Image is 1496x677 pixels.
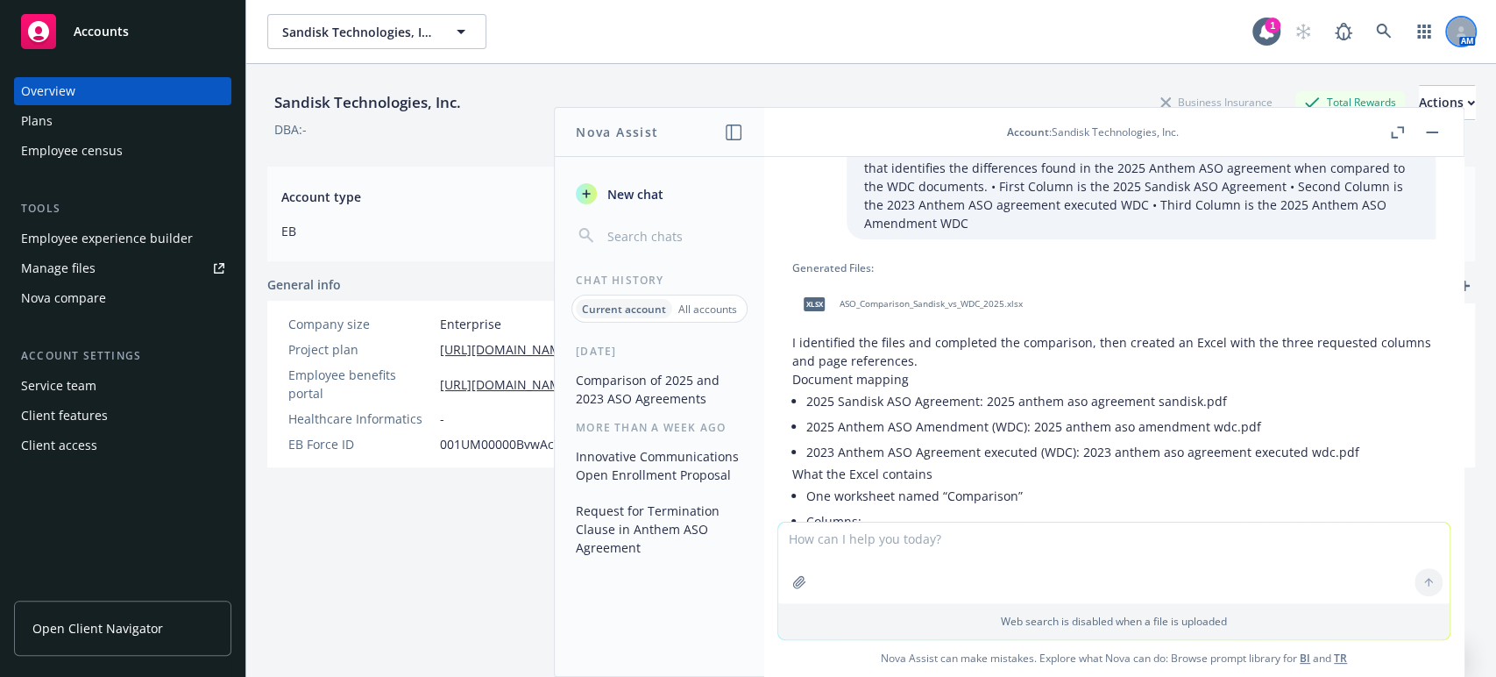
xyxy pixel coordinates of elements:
span: ASO_Comparison_Sandisk_vs_WDC_2025.xlsx [840,298,1023,310]
p: Web search is disabled when a file is uploaded [789,614,1439,629]
a: TR [1334,651,1347,666]
div: Employee experience builder [21,224,193,253]
div: : Sandisk Technologies, Inc. [1007,125,1179,139]
p: Current account [582,302,666,317]
a: Client access [14,431,231,460]
a: Start snowing [1286,14,1321,49]
div: EB Force ID [288,435,433,453]
div: Project plan [288,340,433,359]
div: Employee benefits portal [288,366,433,403]
li: 2025 Anthem ASO Amendment (WDC): 2025 anthem aso amendment wdc.pdf [806,414,1436,439]
span: Open Client Navigator [32,619,163,638]
div: Total Rewards [1295,91,1405,113]
div: [DATE] [555,344,764,359]
span: - [440,410,444,428]
button: Request for Termination Clause in Anthem ASO Agreement [569,496,750,562]
button: Actions [1419,85,1475,120]
span: xlsx [804,297,825,310]
span: New chat [604,185,663,203]
a: Employee experience builder [14,224,231,253]
a: add [1454,275,1475,296]
div: Business Insurance [1152,91,1281,113]
div: Sandisk Technologies, Inc. [267,91,468,114]
div: Service team [21,372,96,400]
div: Actions [1419,86,1475,119]
a: Report a Bug [1326,14,1361,49]
div: Plans [21,107,53,135]
div: Chat History [555,273,764,288]
div: Generated Files: [792,260,1436,275]
a: BI [1300,651,1310,666]
div: xlsxASO_Comparison_Sandisk_vs_WDC_2025.xlsx [792,282,1026,326]
span: EB [281,222,850,240]
h1: Nova Assist [576,123,658,141]
a: Service team [14,372,231,400]
a: Employee census [14,137,231,165]
a: Search [1366,14,1401,49]
div: Account settings [14,347,231,365]
button: Innovative Communications Open Enrollment Proposal [569,442,750,489]
a: Overview [14,77,231,105]
div: Client access [21,431,97,460]
p: I identified the files and completed the comparison, then created an Excel with the three request... [792,333,1436,370]
li: One worksheet named “Comparison” [806,483,1436,509]
li: Columns: [806,509,1436,610]
a: Switch app [1407,14,1442,49]
button: Comparison of 2025 and 2023 ASO Agreements [569,366,750,413]
p: What the Excel contains [792,465,1436,483]
li: 2025 Sandisk ASO Agreement: 2025 anthem aso agreement sandisk.pdf [806,388,1436,414]
div: More than a week ago [555,420,764,435]
li: 2023 Anthem ASO Agreement executed (WDC): 2023 anthem aso agreement executed wdc.pdf [806,439,1436,465]
span: Sandisk Technologies, Inc. [282,23,434,41]
span: Nova Assist can make mistakes. Explore what Nova can do: Browse prompt library for and [771,640,1457,676]
input: Search chats [604,224,743,248]
div: DBA: - [274,120,307,139]
a: Client features [14,402,231,430]
div: Overview [21,77,75,105]
a: Plans [14,107,231,135]
p: All accounts [678,302,737,317]
div: Tools [14,200,231,217]
span: Accounts [74,25,129,39]
button: New chat [569,178,750,210]
div: Nova compare [21,284,106,312]
div: Client features [21,402,108,430]
span: Account type [281,188,850,206]
span: General info [267,275,341,294]
a: [URL][DOMAIN_NAME] [440,375,572,394]
p: Find the differences and the page numbers they are found on. Create an excel spreadsheet that ide... [864,140,1418,232]
div: Employee census [21,137,123,165]
button: Sandisk Technologies, Inc. [267,14,486,49]
span: Account [1007,125,1049,139]
span: 001UM00000BvwAcYAJ [440,435,572,453]
div: Healthcare Informatics [288,410,433,428]
div: 1 [1265,14,1280,30]
span: Enterprise [440,315,501,333]
a: Manage files [14,254,231,282]
p: Document mapping [792,370,1436,388]
a: [URL][DOMAIN_NAME] [440,340,572,359]
a: Nova compare [14,284,231,312]
a: Accounts [14,7,231,56]
div: Manage files [21,254,96,282]
div: Company size [288,315,433,333]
